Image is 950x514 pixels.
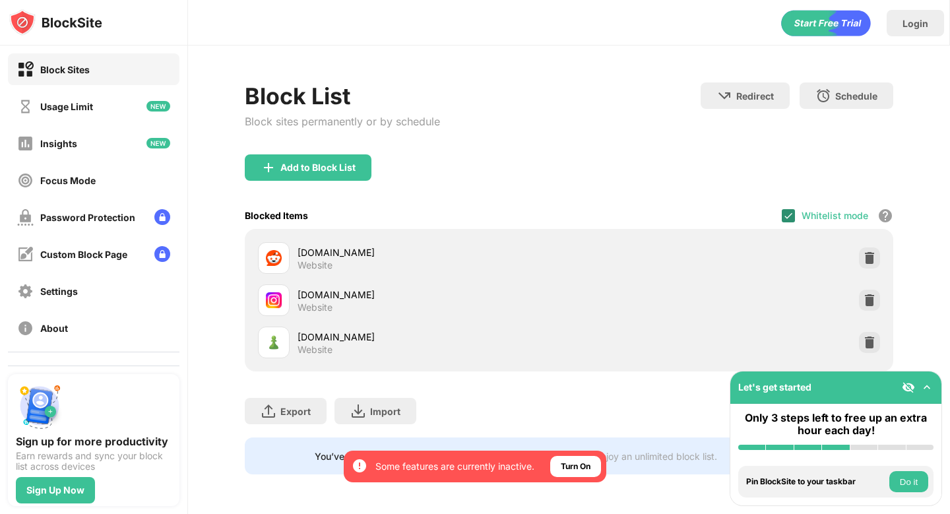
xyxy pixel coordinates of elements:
[40,101,93,112] div: Usage Limit
[902,18,928,29] div: Login
[266,335,282,350] img: favicons
[40,323,68,334] div: About
[835,90,877,102] div: Schedule
[920,381,934,394] img: omni-setup-toggle.svg
[280,406,311,417] div: Export
[17,135,34,152] img: insights-off.svg
[40,212,135,223] div: Password Protection
[16,435,172,448] div: Sign up for more productivity
[738,412,934,437] div: Only 3 steps left to free up an extra hour each day!
[16,382,63,430] img: push-signup.svg
[298,344,332,356] div: Website
[245,210,308,221] div: Blocked Items
[146,138,170,148] img: new-icon.svg
[245,115,440,128] div: Block sites permanently or by schedule
[802,210,868,221] div: Whitelist mode
[17,209,34,226] img: password-protection-off.svg
[17,61,34,78] img: block-on.svg
[298,330,569,344] div: [DOMAIN_NAME]
[298,259,332,271] div: Website
[738,381,811,393] div: Let's get started
[17,98,34,115] img: time-usage-off.svg
[17,246,34,263] img: customize-block-page-off.svg
[781,10,871,36] div: animation
[40,64,90,75] div: Block Sites
[266,250,282,266] img: favicons
[154,209,170,225] img: lock-menu.svg
[352,458,367,474] img: error-circle-white.svg
[375,460,534,473] div: Some features are currently inactive.
[736,90,774,102] div: Redirect
[783,210,794,221] img: check.svg
[17,172,34,189] img: focus-off.svg
[370,406,400,417] div: Import
[298,288,569,302] div: [DOMAIN_NAME]
[40,249,127,260] div: Custom Block Page
[280,162,356,173] div: Add to Block List
[26,485,84,496] div: Sign Up Now
[40,138,77,149] div: Insights
[889,471,928,492] button: Do it
[902,381,915,394] img: eye-not-visible.svg
[17,283,34,300] img: settings-off.svg
[298,302,332,313] div: Website
[16,451,172,472] div: Earn rewards and sync your block list across devices
[245,82,440,110] div: Block List
[746,477,886,486] div: Pin BlockSite to your taskbar
[9,9,102,36] img: logo-blocksite.svg
[315,451,472,462] div: You’ve reached your block list limit.
[266,292,282,308] img: favicons
[298,245,569,259] div: [DOMAIN_NAME]
[40,175,96,186] div: Focus Mode
[154,246,170,262] img: lock-menu.svg
[146,101,170,112] img: new-icon.svg
[17,320,34,337] img: about-off.svg
[561,460,590,473] div: Turn On
[40,286,78,297] div: Settings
